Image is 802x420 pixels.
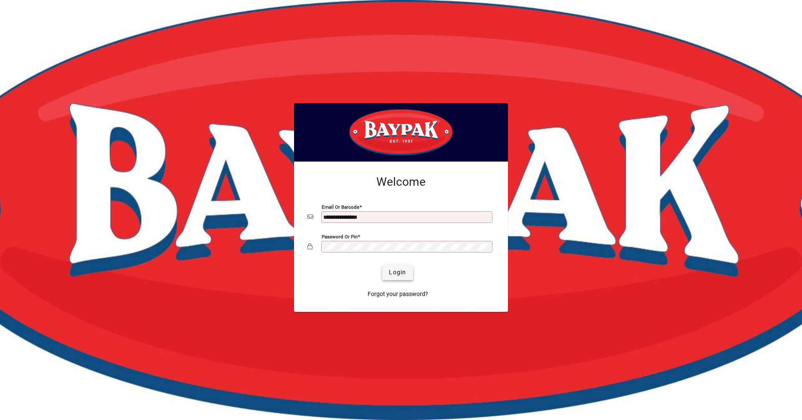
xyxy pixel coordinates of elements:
[322,233,358,239] mat-label: Password or Pin
[389,268,406,277] span: Login
[322,204,359,210] mat-label: Email or Barcode
[382,265,413,280] button: Login
[368,290,428,299] span: Forgot your password?
[364,287,431,302] a: Forgot your password?
[307,175,495,189] h2: Welcome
